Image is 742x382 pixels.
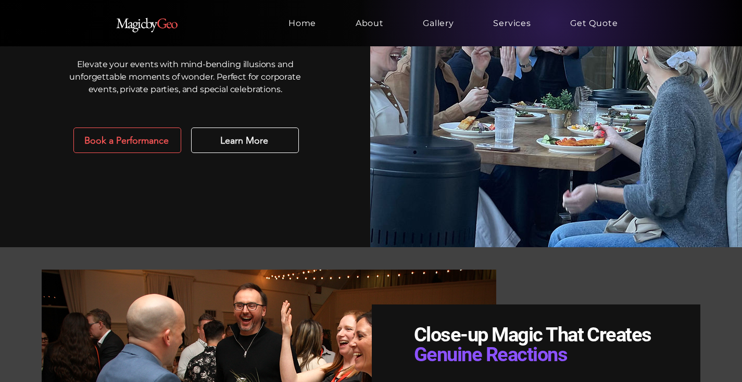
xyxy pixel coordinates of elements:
span: Elevate your events with mind-bending illusions and unforgettable moments of wonder. Perfect for ... [69,59,300,94]
a: Get Quote [536,12,623,33]
span: Magic [116,14,146,32]
span: Genuine Reactions [414,343,567,366]
span: Learn More [220,135,268,146]
span: Book a Performance [84,135,169,146]
a: Home [255,12,322,33]
a: Book a Performance [73,128,181,153]
a: Services [459,12,536,33]
nav: Site [255,12,623,33]
a: Gallery [389,12,459,33]
a: Learn More [191,128,299,153]
span: Get Quote [570,18,618,28]
span: Close-up Magic That Creates [414,323,651,346]
span: Gallery [423,18,454,28]
a: About [321,12,389,33]
span: Home [288,18,316,28]
span: Services [493,18,531,28]
span: About [356,18,384,28]
span: by [116,14,178,32]
span: Geo [157,14,178,32]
